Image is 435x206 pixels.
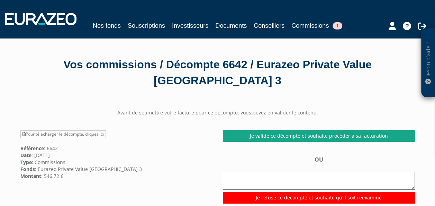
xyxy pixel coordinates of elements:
[20,57,415,88] div: Vos commissions / Décompte 6642 / Eurazeo Private Value [GEOGRAPHIC_DATA] 3
[254,21,284,31] a: Conseillers
[223,192,415,204] input: Je refuse ce décompte et souhaite qu'il soit réexaminé
[20,173,41,179] strong: Montant
[15,130,218,179] div: : 6642 : [DATE] : Commissions : Eurazeo Private Value [GEOGRAPHIC_DATA] 3 : 546,72 €
[20,130,106,138] a: Pour télécharger le décompte, cliquez ici
[223,130,415,142] a: Je valide ce décompte et souhaite procéder à sa facturation
[172,21,208,31] a: Investisseurs
[291,21,342,32] a: Commissions1
[333,22,342,29] span: 1
[215,21,247,31] a: Documents
[93,21,121,31] a: Nos fonds
[20,166,35,172] strong: Fonds
[15,109,420,116] center: Avant de soumettre votre facture pour ce décompte, vous devez en valider le contenu.
[20,145,44,152] strong: Référence
[5,13,76,25] img: 1732889491-logotype_eurazeo_blanc_rvb.png
[424,32,432,94] p: Besoin d'aide ?
[128,21,165,31] a: Souscriptions
[20,152,31,158] strong: Date
[20,159,32,165] strong: Type
[223,156,415,203] div: OU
